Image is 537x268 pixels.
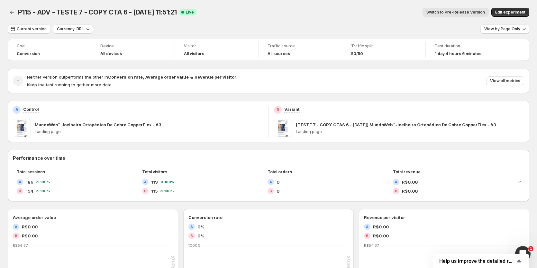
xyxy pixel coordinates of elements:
span: Traffic source [268,43,333,49]
button: Edit experiment [491,8,529,17]
span: 100 % [164,189,174,193]
span: Keep the test running to gather more data. [27,82,113,87]
button: Currency: BRL [53,24,93,33]
h2: - [17,78,19,84]
h2: B [144,189,147,193]
span: Total revenue [393,169,421,174]
span: Conversion [17,51,40,56]
strong: Revenue per visitor [195,74,236,80]
span: 0 [277,188,279,194]
span: R$0.00 [22,233,38,239]
span: Test duration [435,43,500,49]
a: Test duration1 day 4 hours 6 minutes [435,43,500,57]
h2: B [19,189,21,193]
p: Landing page [35,129,263,134]
span: Traffic split [351,43,416,49]
h2: A [190,225,193,229]
span: Device [100,43,166,49]
h2: A [366,225,369,229]
span: R$0.00 [373,233,389,239]
text: R$54.37 [13,243,28,248]
span: 1 day 4 hours 6 minutes [435,51,481,56]
span: 194 [26,188,33,194]
span: Goal [17,43,82,49]
h2: B [269,189,272,193]
span: 0% [197,224,205,230]
strong: Average order value [145,74,189,80]
span: Neither version outperforms the other in . [27,74,237,80]
h2: A [15,225,17,229]
h2: A [19,180,21,184]
h3: Revenue per visitor [364,214,405,221]
button: View all metrics [486,76,524,85]
span: Switch to Pre-Release Version [426,10,485,15]
span: 100 % [40,189,50,193]
span: 100 % [164,180,175,184]
p: Variant [284,106,300,112]
a: GoalConversion [17,43,82,57]
span: Currency: BRL [57,26,84,32]
img: [TESTE 7 - COPY CTAS 6 - 19/08/25] MundoWeb™ Joelheira Ortopédica De Cobre CopperFlex - A3 [274,119,292,137]
span: 100 % [40,180,50,184]
button: Current version [8,24,50,33]
h4: All visitors [184,51,204,56]
span: View by: Page Only [484,26,520,32]
span: R$0.00 [373,224,389,230]
span: 0 [277,179,279,185]
p: MundoWeb™ Joelheira Ortopédica De Cobre CopperFlex - A3 [35,121,161,128]
span: R$0.00 [402,179,418,185]
strong: , [143,74,144,80]
span: 0% [197,233,205,239]
p: [TESTE 7 - COPY CTAS 6 - [DATE]] MundoWeb™ Joelheira Ortopédica De Cobre CopperFlex - A3 [296,121,496,128]
span: 119 [151,179,158,185]
span: Total orders [268,169,292,174]
h2: B [277,107,279,112]
h2: B [15,234,17,238]
button: Switch to Pre-Release Version [423,8,489,17]
span: 50/50 [351,51,363,56]
span: View all metrics [490,78,520,83]
img: MundoWeb™ Joelheira Ortopédica De Cobre CopperFlex - A3 [13,119,31,137]
span: Total sessions [17,169,45,174]
strong: Conversion rate [108,74,143,80]
h4: All sources [268,51,290,56]
h4: All devices [100,51,122,56]
span: Total visitors [142,169,167,174]
span: 186 [26,179,33,185]
p: Landing page [296,129,524,134]
h2: B [366,234,369,238]
text: 1000% [188,243,201,248]
span: R$0.00 [22,224,38,230]
a: Traffic split50/50 [351,43,416,57]
h3: Conversion rate [188,214,223,221]
button: View by:Page Only [480,24,529,33]
strong: & [190,74,193,80]
h3: Average order value [13,214,56,221]
h2: A [144,180,147,184]
span: 115 [151,188,158,194]
h2: Performance over time [13,155,524,161]
span: Edit experiment [495,10,525,15]
a: DeviceAll devices [100,43,166,57]
span: R$0.00 [402,188,418,194]
h2: B [395,189,397,193]
a: VisitorAll visitors [184,43,249,57]
p: Control [23,106,39,112]
span: Live [186,10,194,15]
text: R$54.37 [364,243,379,248]
h2: A [395,180,397,184]
h2: B [190,234,193,238]
span: Help us improve the detailed report for A/B campaigns [439,258,515,264]
button: Back [8,8,17,17]
h2: A [269,180,272,184]
iframe: Intercom live chat [515,246,531,262]
h2: A [15,107,18,112]
a: Traffic sourceAll sources [268,43,333,57]
button: Show survey - Help us improve the detailed report for A/B campaigns [439,257,523,265]
span: P115 - ADV - TESTE 7 - COPY CTA 6 - [DATE] 11:51:21 [18,8,177,16]
span: Current version [17,26,47,32]
span: Visitor [184,43,249,49]
button: Expand chart [515,177,524,186]
span: 1 [528,246,533,251]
